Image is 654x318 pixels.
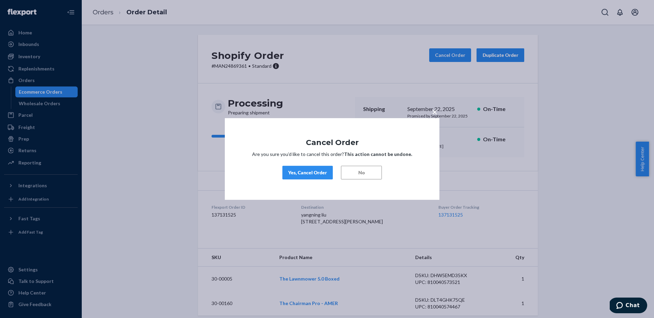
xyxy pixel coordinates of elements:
span: × [432,106,437,117]
button: Yes, Cancel Order [282,166,333,179]
iframe: Opens a widget where you can chat to one of our agents [610,298,647,315]
h1: Cancel Order [245,139,419,147]
strong: This action cannot be undone. [344,151,412,157]
p: Are you sure you’d like to cancel this order? [245,151,419,158]
div: Yes, Cancel Order [288,169,327,176]
button: No [341,166,382,179]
